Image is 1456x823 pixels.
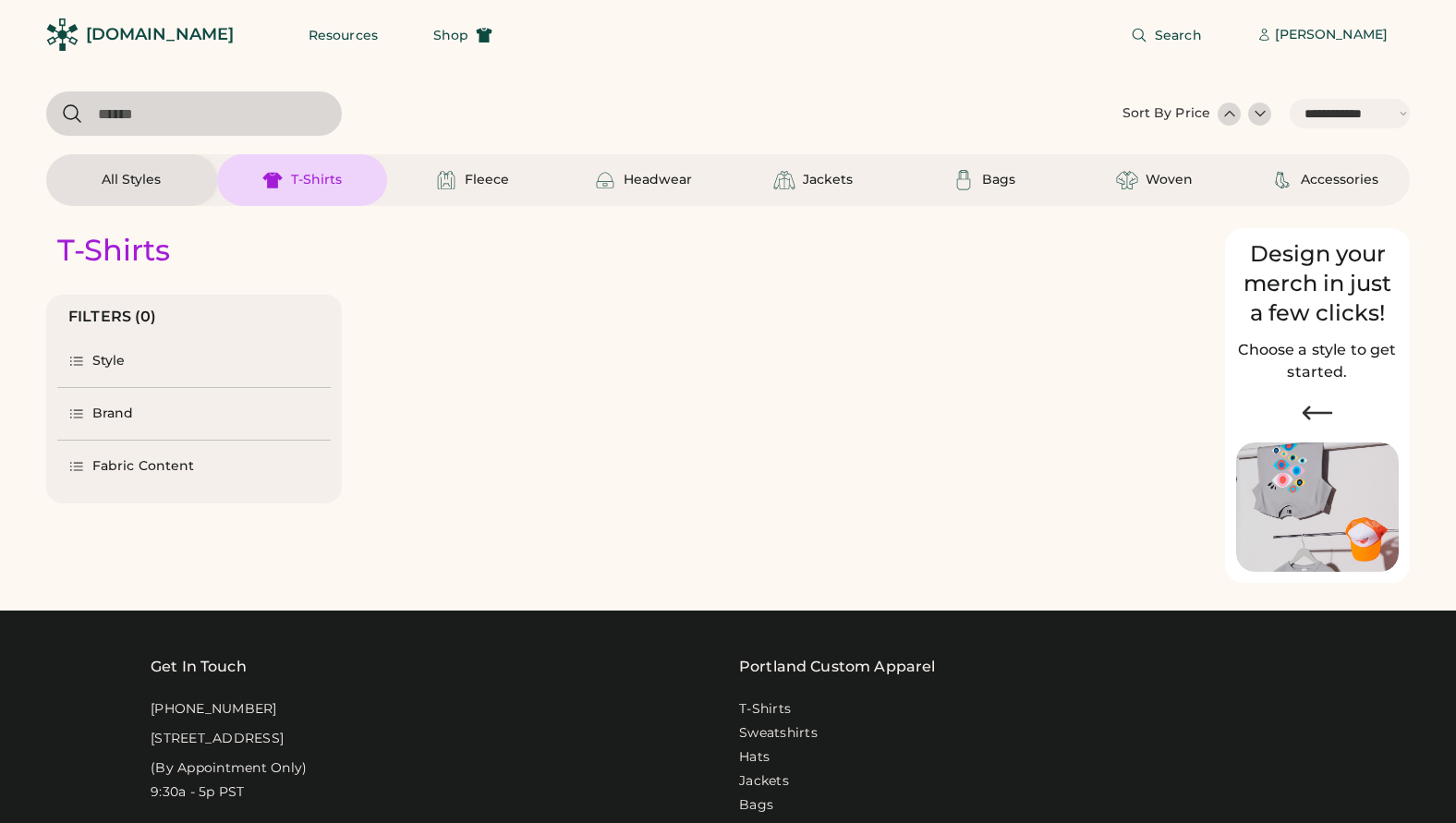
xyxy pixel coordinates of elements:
[739,796,773,815] a: Bags
[739,772,789,791] a: Jackets
[102,171,161,189] div: All Styles
[86,23,234,46] div: [DOMAIN_NAME]
[624,171,692,189] div: Headwear
[1275,26,1388,44] div: [PERSON_NAME]
[1271,169,1293,191] img: Accessories Icon
[92,352,126,370] div: Style
[1146,171,1193,189] div: Woven
[151,730,284,748] div: [STREET_ADDRESS]
[151,656,247,678] div: Get In Touch
[465,171,509,189] div: Fleece
[952,169,975,191] img: Bags Icon
[1236,239,1399,328] div: Design your merch in just a few clicks!
[411,17,515,54] button: Shop
[291,171,342,189] div: T-Shirts
[739,724,818,743] a: Sweatshirts
[151,783,245,802] div: 9:30a - 5p PST
[1236,339,1399,383] h2: Choose a style to get started.
[739,748,770,767] a: Hats
[151,700,277,719] div: [PHONE_NUMBER]
[68,306,157,328] div: FILTERS (0)
[92,457,194,476] div: Fabric Content
[739,656,935,678] a: Portland Custom Apparel
[982,171,1015,189] div: Bags
[46,18,79,51] img: Rendered Logo - Screens
[151,759,307,778] div: (By Appointment Only)
[739,700,791,719] a: T-Shirts
[1122,104,1210,123] div: Sort By Price
[594,169,616,191] img: Headwear Icon
[1301,171,1378,189] div: Accessories
[1155,29,1202,42] span: Search
[1116,169,1138,191] img: Woven Icon
[433,29,468,42] span: Shop
[286,17,400,54] button: Resources
[1236,442,1399,573] img: Image of Lisa Congdon Eye Print on T-Shirt and Hat
[261,169,284,191] img: T-Shirts Icon
[435,169,457,191] img: Fleece Icon
[1109,17,1224,54] button: Search
[773,169,795,191] img: Jackets Icon
[57,232,170,269] div: T-Shirts
[803,171,853,189] div: Jackets
[92,405,134,423] div: Brand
